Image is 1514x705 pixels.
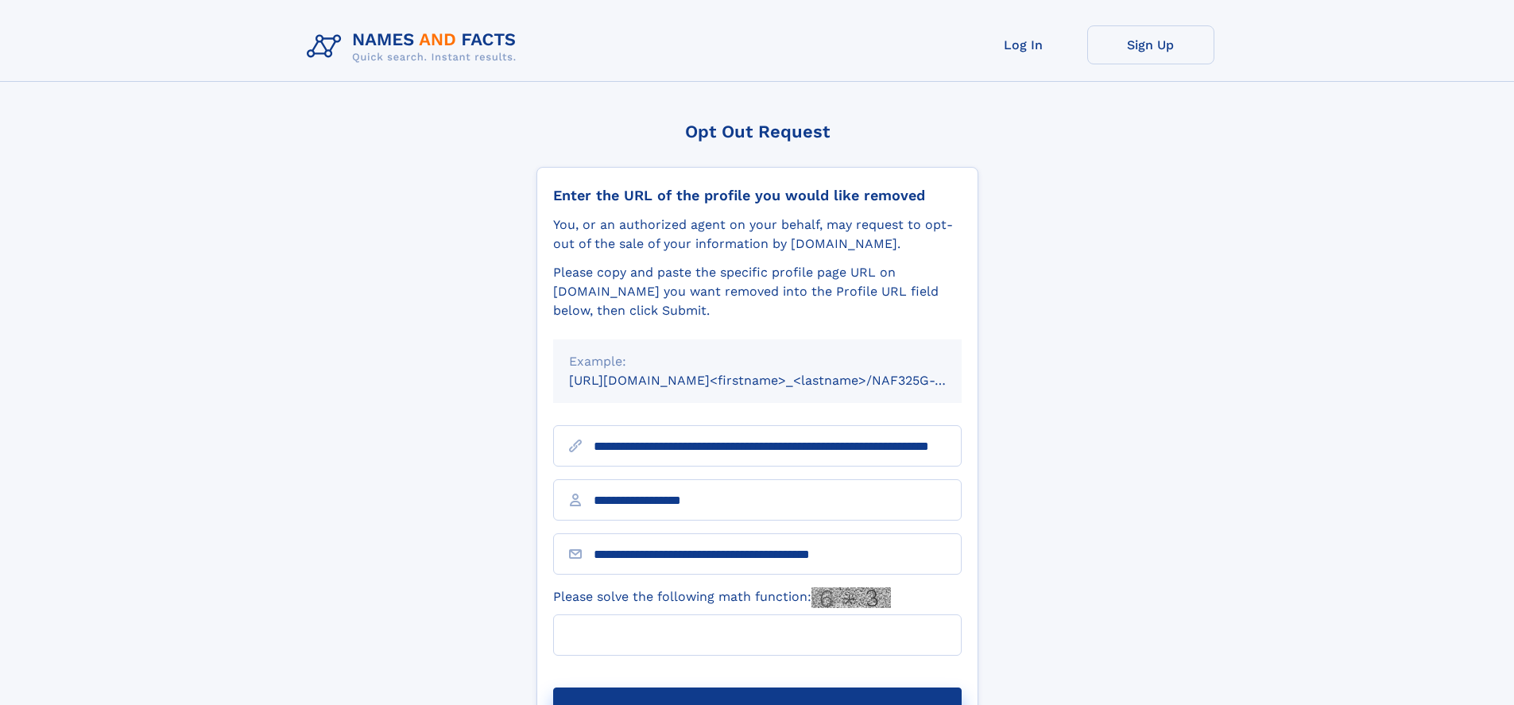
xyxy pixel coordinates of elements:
a: Log In [960,25,1087,64]
div: Enter the URL of the profile you would like removed [553,187,962,204]
small: [URL][DOMAIN_NAME]<firstname>_<lastname>/NAF325G-xxxxxxxx [569,373,992,388]
img: Logo Names and Facts [300,25,529,68]
div: You, or an authorized agent on your behalf, may request to opt-out of the sale of your informatio... [553,215,962,254]
label: Please solve the following math function: [553,587,891,608]
a: Sign Up [1087,25,1214,64]
div: Example: [569,352,946,371]
div: Please copy and paste the specific profile page URL on [DOMAIN_NAME] you want removed into the Pr... [553,263,962,320]
div: Opt Out Request [536,122,978,141]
